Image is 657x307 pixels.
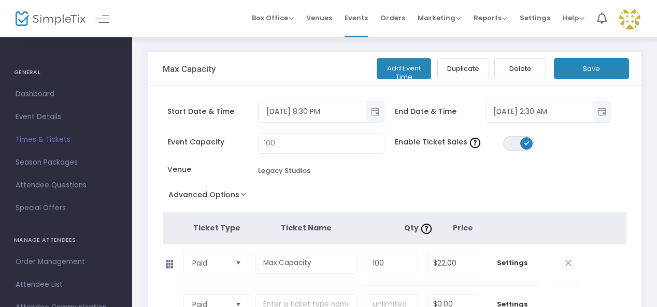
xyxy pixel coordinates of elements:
span: Event Capacity [167,137,258,148]
span: Attendee List [16,278,117,291]
input: Enter a ticket type name. e.g. General Admission [255,253,357,274]
span: Settings [489,258,536,268]
span: Price [453,223,473,233]
span: Event Details [16,110,117,124]
button: Add Event Time [377,58,431,79]
span: Orders [380,5,405,31]
input: Price [428,253,478,273]
span: Events [345,5,368,31]
span: Special Offers [16,201,117,215]
button: Delete [494,58,546,79]
span: ON [524,140,529,145]
span: Settings [520,5,550,31]
h4: MANAGE ATTENDEES [14,230,118,251]
button: Advanced Options [163,187,256,206]
span: Reports [474,13,507,23]
span: Box Office [252,13,294,23]
button: Toggle popup [366,101,384,122]
span: Venue [167,164,258,175]
img: question-mark [470,138,480,148]
input: Select date & time [259,103,366,120]
span: Start Date & Time [167,106,258,117]
span: Season Packages [16,156,117,169]
span: Qty [404,223,434,233]
button: Select [231,253,246,273]
span: Ticket Type [193,223,240,233]
span: Paid [192,258,226,268]
button: Duplicate [437,58,489,79]
span: Order Management [16,255,117,269]
span: Help [563,13,584,23]
h4: GENERAL [14,62,118,83]
span: End Date & Time [395,106,485,117]
span: Marketing [418,13,461,23]
img: question-mark [421,224,432,234]
span: Enable Ticket Sales [395,137,503,148]
span: Dashboard [16,87,117,101]
span: Times & Tickets [16,133,117,147]
span: Venues [306,5,332,31]
input: Select date & time [485,103,593,120]
div: Legacy Studios [258,166,310,176]
span: Attendee Questions [16,179,117,192]
button: Toggle popup [593,101,611,122]
button: Save [554,58,629,79]
span: Ticket Name [281,223,332,233]
h3: Max Capacity [163,64,216,74]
